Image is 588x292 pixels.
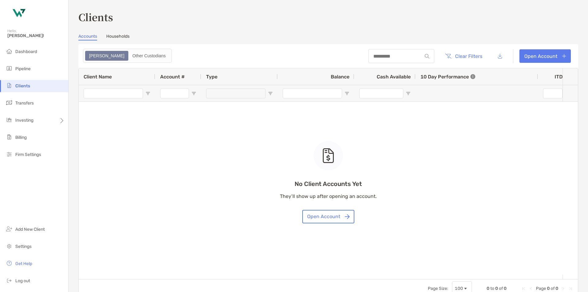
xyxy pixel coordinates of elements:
[6,150,13,158] img: firm-settings icon
[6,225,13,233] img: add_new_client icon
[15,83,30,89] span: Clients
[78,34,97,40] a: Accounts
[556,286,558,291] span: 0
[7,33,65,38] span: [PERSON_NAME]!
[504,286,507,291] span: 0
[440,49,487,63] button: Clear Filters
[15,261,32,266] span: Get Help
[86,51,128,60] div: Zoe
[6,260,13,267] img: get-help icon
[547,286,550,291] span: 0
[6,65,13,72] img: pipeline icon
[15,135,27,140] span: Billing
[280,192,377,200] p: They’ll show up after opening an account.
[15,100,34,106] span: Transfers
[302,210,354,223] button: Open Account
[129,51,169,60] div: Other Custodians
[15,227,45,232] span: Add New Client
[106,34,130,40] a: Households
[428,286,448,291] div: Page Size:
[495,286,498,291] span: 0
[455,286,463,291] div: 100
[6,99,13,106] img: transfers icon
[15,278,30,283] span: Log out
[15,152,41,157] span: Firm Settings
[6,277,13,284] img: logout icon
[280,180,377,188] p: No Client Accounts Yet
[536,286,546,291] span: Page
[78,10,578,24] h3: Clients
[490,286,494,291] span: to
[425,54,429,59] img: input icon
[568,286,573,291] div: Last Page
[345,214,350,219] img: button icon
[15,49,37,54] span: Dashboard
[529,286,533,291] div: Previous Page
[499,286,503,291] span: of
[521,286,526,291] div: First Page
[6,82,13,89] img: clients icon
[6,116,13,123] img: investing icon
[561,286,566,291] div: Next Page
[83,49,172,63] div: segmented control
[15,66,31,71] span: Pipeline
[6,133,13,141] img: billing icon
[519,49,571,63] a: Open Account
[7,2,29,25] img: Zoe Logo
[551,286,555,291] span: of
[322,148,334,163] img: empty state icon
[6,47,13,55] img: dashboard icon
[487,286,489,291] span: 0
[15,118,33,123] span: Investing
[6,242,13,250] img: settings icon
[15,244,32,249] span: Settings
